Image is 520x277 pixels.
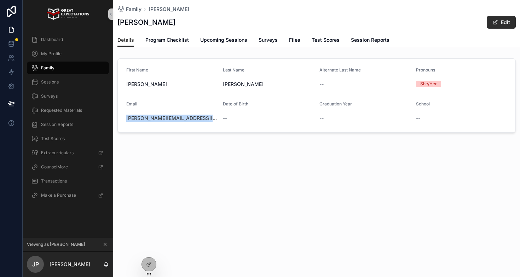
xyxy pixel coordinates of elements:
span: Session Reports [41,122,73,127]
span: Family [41,65,54,71]
span: Program Checklist [145,36,189,44]
span: Test Scores [41,136,65,142]
a: Dashboard [27,33,109,46]
p: [PERSON_NAME] [50,261,90,268]
span: Email [126,101,137,106]
span: Requested Materials [41,108,82,113]
a: Sessions [27,76,109,88]
span: Extracurriculars [41,150,74,156]
a: Family [117,6,141,13]
a: [PERSON_NAME] [149,6,189,13]
span: Date of Birth [223,101,248,106]
span: Graduation Year [319,101,352,106]
a: Details [117,34,134,47]
a: My Profile [27,47,109,60]
span: -- [319,81,324,88]
a: Session Reports [351,34,389,48]
span: My Profile [41,51,62,57]
a: Upcoming Sessions [200,34,247,48]
a: Session Reports [27,118,109,131]
span: Last Name [223,67,244,73]
a: Transactions [27,175,109,187]
h1: [PERSON_NAME] [117,17,175,27]
a: Requested Materials [27,104,109,117]
a: Test Scores [27,132,109,145]
span: JP [32,260,39,269]
span: Pronouns [416,67,435,73]
span: Make a Purchase [41,192,76,198]
span: Sessions [41,79,59,85]
span: Test Scores [312,36,340,44]
span: Dashboard [41,37,63,42]
a: Files [289,34,300,48]
span: Surveys [41,93,58,99]
span: -- [223,115,227,122]
span: -- [319,115,324,122]
a: Surveys [27,90,109,103]
div: scrollable content [23,28,113,211]
span: Details [117,36,134,44]
span: Files [289,36,300,44]
span: [PERSON_NAME] [223,81,314,88]
span: Transactions [41,178,67,184]
span: Surveys [259,36,278,44]
span: CounselMore [41,164,68,170]
a: Make a Purchase [27,189,109,202]
span: Alternate Last Name [319,67,361,73]
span: Upcoming Sessions [200,36,247,44]
span: -- [416,115,420,122]
a: [PERSON_NAME][EMAIL_ADDRESS][DOMAIN_NAME] [126,115,217,122]
span: Viewing as [PERSON_NAME] [27,242,85,247]
a: Program Checklist [145,34,189,48]
button: Edit [487,16,516,29]
span: [PERSON_NAME] [126,81,217,88]
span: First Name [126,67,148,73]
a: CounselMore [27,161,109,173]
a: Family [27,62,109,74]
a: Test Scores [312,34,340,48]
span: Family [126,6,141,13]
a: Extracurriculars [27,146,109,159]
img: App logo [47,8,89,20]
a: Surveys [259,34,278,48]
div: She/Her [420,81,437,87]
span: Session Reports [351,36,389,44]
span: School [416,101,430,106]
